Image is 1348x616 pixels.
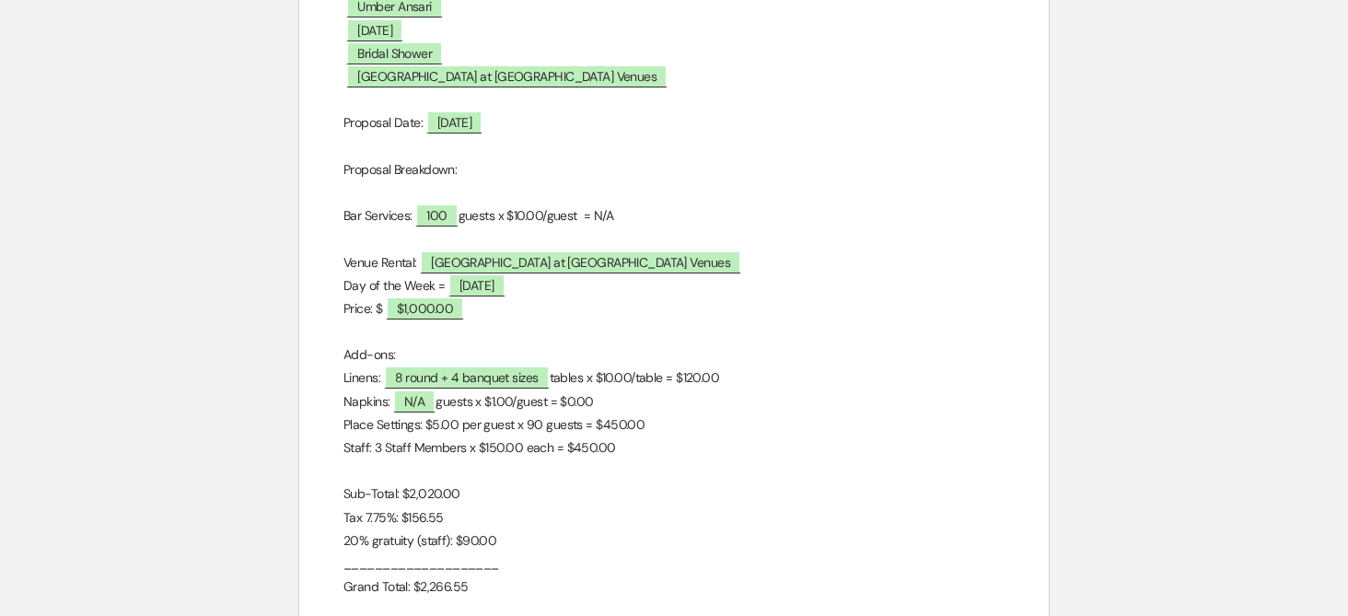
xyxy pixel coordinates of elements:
p: Linens: tables x $10.00/table = $120.00 [343,366,1005,389]
p: Staff: 3 Staff Members x $150.00 each = $450.00 [343,436,1005,459]
p: ____________________ [343,552,1005,575]
span: 8 round + 4 banquet sizes [384,366,550,389]
span: $1,000.00 [386,296,464,320]
p: Proposal Breakdown: [343,158,1005,181]
p: Venue Rental: [343,251,1005,274]
p: Grand Total: $2,266.55 [343,575,1005,599]
span: [GEOGRAPHIC_DATA] at [GEOGRAPHIC_DATA] Venues [420,250,741,273]
p: Tax 7.75%: $156.55 [343,506,1005,529]
span: [DATE] [346,18,403,41]
span: N/A [393,389,436,413]
p: Day of the Week = [343,274,1005,297]
span: [DATE] [448,273,505,296]
p: Bar Services: guests x $10.00/guest = N/A [343,204,1005,227]
p: Price: $ [343,297,1005,320]
p: 20% gratuity (staff): $90.00 [343,529,1005,552]
span: [GEOGRAPHIC_DATA] at [GEOGRAPHIC_DATA] Venues [346,64,668,87]
p: Place Settings: $5.00 per guest x 90 guests = $450.00 [343,413,1005,436]
p: Add-ons: [343,343,1005,366]
span: 100 [415,203,458,227]
p: Proposal Date: [343,111,1005,134]
p: Napkins: guests x $1.00/guest = $0.00 [343,390,1005,413]
p: Sub-Total: $2,020.00 [343,482,1005,506]
span: [DATE] [426,110,483,134]
span: Bridal Shower [346,41,443,64]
